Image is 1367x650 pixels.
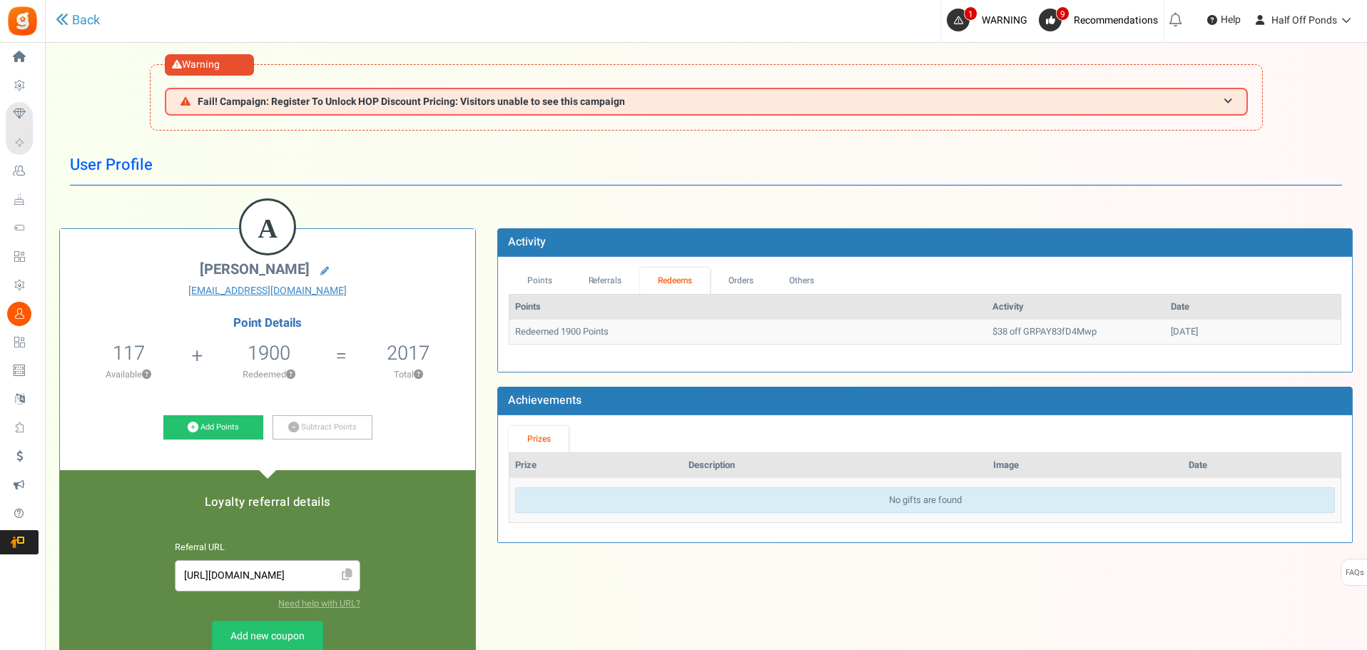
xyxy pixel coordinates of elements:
th: Activity [987,295,1165,320]
a: Referrals [570,268,640,294]
th: Description [683,453,987,478]
div: No gifts are found [515,487,1335,514]
span: [PERSON_NAME] [200,259,310,280]
figcaption: A [241,200,294,256]
span: Help [1217,13,1241,27]
button: ? [414,370,423,380]
a: [EMAIL_ADDRESS][DOMAIN_NAME] [71,284,464,298]
span: Recommendations [1074,13,1158,28]
span: Click to Copy [335,563,358,588]
button: ? [142,370,151,380]
h5: Loyalty referral details [74,496,461,509]
img: Gratisfaction [6,5,39,37]
h4: Point Details [60,317,475,330]
span: 117 [113,339,145,367]
a: Points [509,268,570,294]
th: Date [1183,453,1341,478]
a: Prizes [509,426,569,452]
div: Warning [165,54,254,76]
span: WARNING [982,13,1027,28]
span: FAQs [1345,559,1364,586]
h6: Referral URL [175,543,360,553]
a: 9 Recommendations [1039,9,1164,31]
h1: User Profile [70,145,1342,186]
span: Half Off Ponds [1271,13,1337,28]
p: Total [348,368,468,381]
b: Activity [508,233,546,250]
span: 9 [1056,6,1069,21]
th: Points [509,295,987,320]
a: Subtract Points [273,415,372,440]
h5: 2017 [387,342,430,364]
a: Redeems [640,268,711,294]
th: Image [987,453,1183,478]
th: Prize [509,453,682,478]
p: Redeemed [204,368,334,381]
p: Available [67,368,190,381]
a: Add Points [163,415,263,440]
a: Need help with URL? [278,597,360,610]
button: ? [286,370,295,380]
a: Orders [710,268,771,294]
th: Date [1165,295,1341,320]
a: Help [1201,9,1246,31]
a: Others [771,268,833,294]
span: 1 [964,6,977,21]
h5: 1900 [248,342,290,364]
b: Achievements [508,392,581,409]
td: $38 off GRPAY83fD4Mwp [987,320,1165,345]
td: Redeemed 1900 Points [509,320,987,345]
span: Fail! Campaign: Register To Unlock HOP Discount Pricing: Visitors unable to see this campaign [198,96,625,107]
td: [DATE] [1165,320,1341,345]
a: 1 WARNING [947,9,1033,31]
